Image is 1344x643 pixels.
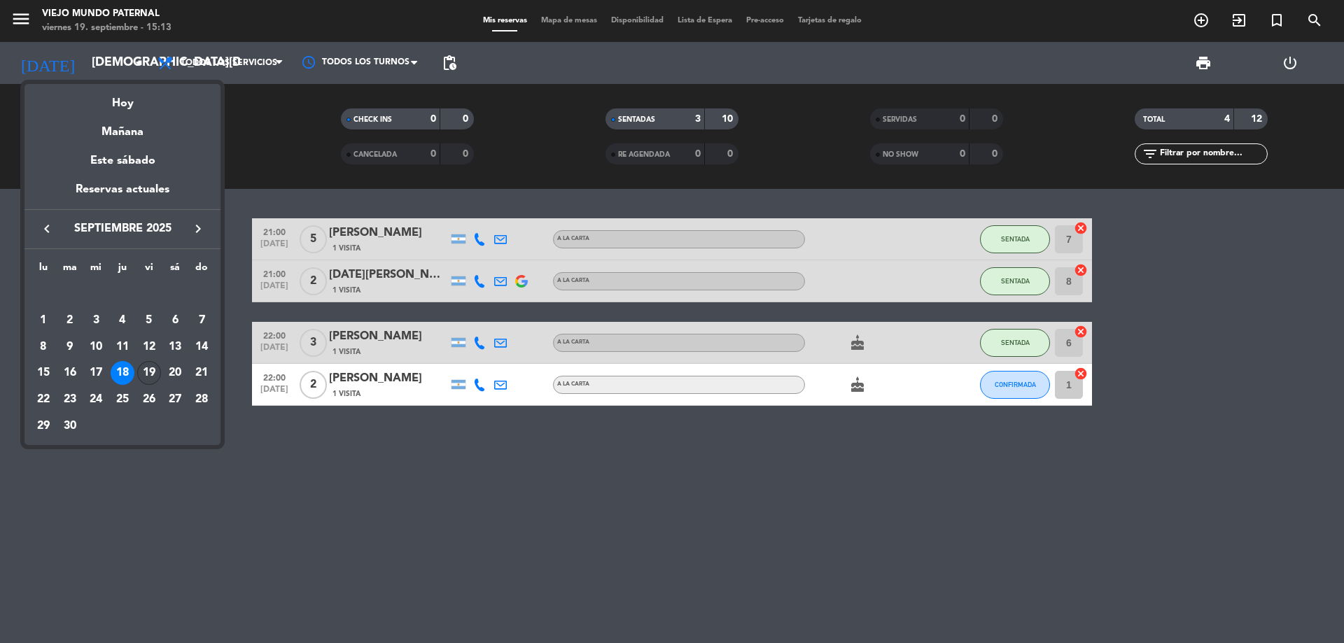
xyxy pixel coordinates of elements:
[34,220,59,238] button: keyboard_arrow_left
[83,334,109,360] td: 10 de septiembre de 2025
[31,388,55,411] div: 22
[111,388,134,411] div: 25
[109,260,136,281] th: jueves
[188,360,215,386] td: 21 de septiembre de 2025
[162,334,189,360] td: 13 de septiembre de 2025
[24,84,220,113] div: Hoy
[136,386,162,413] td: 26 de septiembre de 2025
[137,388,161,411] div: 26
[163,361,187,385] div: 20
[30,281,215,307] td: SEP.
[84,335,108,359] div: 10
[83,307,109,334] td: 3 de septiembre de 2025
[83,360,109,386] td: 17 de septiembre de 2025
[188,334,215,360] td: 14 de septiembre de 2025
[109,386,136,413] td: 25 de septiembre de 2025
[162,307,189,334] td: 6 de septiembre de 2025
[162,386,189,413] td: 27 de septiembre de 2025
[190,220,206,237] i: keyboard_arrow_right
[84,309,108,332] div: 3
[24,181,220,209] div: Reservas actuales
[30,360,57,386] td: 15 de septiembre de 2025
[137,335,161,359] div: 12
[57,413,83,439] td: 30 de septiembre de 2025
[58,361,82,385] div: 16
[58,388,82,411] div: 23
[109,307,136,334] td: 4 de septiembre de 2025
[59,220,185,238] span: septiembre 2025
[190,335,213,359] div: 14
[31,414,55,438] div: 29
[136,307,162,334] td: 5 de septiembre de 2025
[30,260,57,281] th: lunes
[185,220,211,238] button: keyboard_arrow_right
[162,260,189,281] th: sábado
[38,220,55,237] i: keyboard_arrow_left
[24,141,220,181] div: Este sábado
[137,361,161,385] div: 19
[190,309,213,332] div: 7
[136,334,162,360] td: 12 de septiembre de 2025
[136,360,162,386] td: 19 de septiembre de 2025
[190,361,213,385] div: 21
[31,335,55,359] div: 8
[136,260,162,281] th: viernes
[30,386,57,413] td: 22 de septiembre de 2025
[83,260,109,281] th: miércoles
[24,113,220,141] div: Mañana
[57,334,83,360] td: 9 de septiembre de 2025
[111,335,134,359] div: 11
[111,309,134,332] div: 4
[31,309,55,332] div: 1
[190,388,213,411] div: 28
[58,335,82,359] div: 9
[137,309,161,332] div: 5
[109,360,136,386] td: 18 de septiembre de 2025
[30,307,57,334] td: 1 de septiembre de 2025
[57,386,83,413] td: 23 de septiembre de 2025
[111,361,134,385] div: 18
[188,307,215,334] td: 7 de septiembre de 2025
[30,334,57,360] td: 8 de septiembre de 2025
[163,335,187,359] div: 13
[83,386,109,413] td: 24 de septiembre de 2025
[84,361,108,385] div: 17
[57,260,83,281] th: martes
[163,309,187,332] div: 6
[57,307,83,334] td: 2 de septiembre de 2025
[109,334,136,360] td: 11 de septiembre de 2025
[58,414,82,438] div: 30
[162,360,189,386] td: 20 de septiembre de 2025
[57,360,83,386] td: 16 de septiembre de 2025
[30,413,57,439] td: 29 de septiembre de 2025
[163,388,187,411] div: 27
[188,260,215,281] th: domingo
[188,386,215,413] td: 28 de septiembre de 2025
[31,361,55,385] div: 15
[84,388,108,411] div: 24
[58,309,82,332] div: 2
